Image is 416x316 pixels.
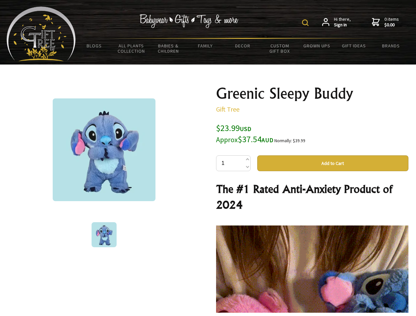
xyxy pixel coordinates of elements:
[274,138,305,144] small: Normally: $39.99
[216,182,392,211] strong: The #1 Rated Anti-Anxiety Product of 2024
[216,135,238,144] small: Approx
[240,125,251,133] span: USD
[261,39,298,58] a: Custom Gift Box
[335,39,373,53] a: Gift Ideas
[384,16,399,28] span: 0 items
[373,39,410,53] a: Brands
[92,222,117,247] img: Greenic Sleepy Buddy
[302,19,309,26] img: product search
[224,39,261,53] a: Decor
[384,22,399,28] strong: $0.00
[262,136,273,144] span: AUD
[53,98,155,201] img: Greenic Sleepy Buddy
[113,39,150,58] a: All Plants Collection
[334,16,351,28] span: Hi there,
[7,7,76,61] img: Babyware - Gifts - Toys and more...
[76,39,113,53] a: BLOGS
[298,39,335,53] a: Grown Ups
[140,14,238,28] img: Babywear - Gifts - Toys & more
[322,16,351,28] a: Hi there,Sign in
[150,39,187,58] a: Babies & Children
[334,22,351,28] strong: Sign in
[216,122,273,145] span: $23.99 $37.54
[187,39,224,53] a: Family
[372,16,399,28] a: 0 items$0.00
[216,105,239,113] a: Gift Tree
[216,86,408,101] h1: Greenic Sleepy Buddy
[257,155,408,171] button: Add to Cart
